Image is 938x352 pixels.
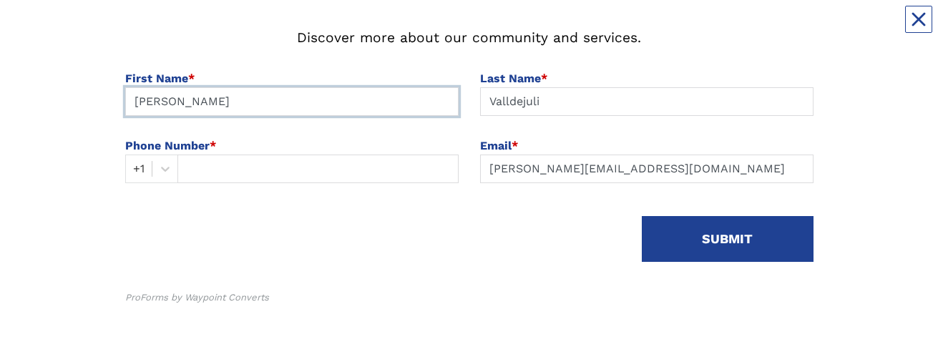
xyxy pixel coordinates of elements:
span: First Name [125,72,188,85]
span: Discover more about our community and services. [297,29,641,46]
button: SUBMIT [642,216,814,262]
span: Email [480,139,512,152]
span: Last Name [480,72,541,85]
button: Close [905,6,932,33]
div: ProForms by Waypoint Converts [125,290,269,305]
span: Phone Number [125,139,210,152]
